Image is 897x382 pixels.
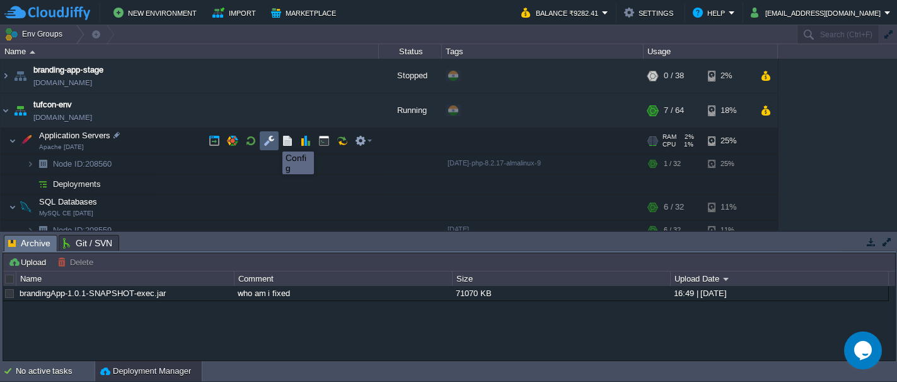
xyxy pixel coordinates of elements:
div: Upload Date [671,272,888,286]
a: [DOMAIN_NAME] [33,111,92,124]
button: Marketplace [271,5,340,20]
img: AMDAwAAAACH5BAEAAAAALAAAAAABAAEAAAICRAEAOw== [1,93,11,128]
div: 6 / 32 [664,220,681,240]
button: Import [212,5,260,20]
img: AMDAwAAAACH5BAEAAAAALAAAAAABAAEAAAICRAEAOw== [26,174,34,194]
a: [DOMAIN_NAME] [33,76,92,89]
a: brandingApp-1.0.1-SNAPSHOT-exec.jar [20,289,166,298]
div: 71070 KB [453,286,669,301]
span: 2% [681,133,694,141]
img: AMDAwAAAACH5BAEAAAAALAAAAAABAAEAAAICRAEAOw== [17,128,35,153]
span: RAM [663,133,676,141]
span: MySQL CE [DATE] [39,210,93,217]
button: Delete [57,256,97,268]
div: Running [379,93,442,128]
div: Stopped [379,59,442,93]
span: Node ID: [53,159,85,169]
button: Env Groups [4,25,67,43]
iframe: chat widget [844,331,884,369]
div: 18% [708,93,749,128]
span: SQL Databases [38,196,99,207]
img: AMDAwAAAACH5BAEAAAAALAAAAAABAAEAAAICRAEAOw== [30,51,35,54]
div: Status [379,44,441,59]
a: SQL DatabasesMySQL CE [DATE] [38,197,99,206]
span: Archive [8,236,50,251]
div: 2% [708,59,749,93]
div: Config [286,153,311,173]
button: Balance ₹9282.41 [521,5,602,20]
div: Usage [644,44,777,59]
img: AMDAwAAAACH5BAEAAAAALAAAAAABAAEAAAICRAEAOw== [11,93,29,128]
img: AMDAwAAAACH5BAEAAAAALAAAAAABAAEAAAICRAEAOw== [17,194,35,220]
div: Name [1,44,378,59]
button: [EMAIL_ADDRESS][DOMAIN_NAME] [751,5,884,20]
div: 11% [708,220,749,240]
div: 25% [708,154,749,174]
img: CloudJiffy [4,5,90,21]
a: Deployments [52,179,103,189]
img: AMDAwAAAACH5BAEAAAAALAAAAAABAAEAAAICRAEAOw== [9,128,16,153]
div: Name [17,272,234,286]
div: Comment [235,272,452,286]
div: Tags [443,44,643,59]
img: AMDAwAAAACH5BAEAAAAALAAAAAABAAEAAAICRAEAOw== [11,59,29,93]
span: Apache [DATE] [39,143,84,151]
span: Application Servers [38,130,112,141]
span: [DATE] [448,225,469,233]
img: AMDAwAAAACH5BAEAAAAALAAAAAABAAEAAAICRAEAOw== [9,194,16,220]
a: Node ID:208560 [52,158,113,169]
a: branding-app-stage [33,64,103,76]
span: 208559 [52,225,113,236]
div: 1 / 32 [664,154,681,174]
img: AMDAwAAAACH5BAEAAAAALAAAAAABAAEAAAICRAEAOw== [34,220,52,240]
a: Node ID:208559 [52,225,113,236]
img: AMDAwAAAACH5BAEAAAAALAAAAAABAAEAAAICRAEAOw== [34,174,52,194]
span: 1% [681,141,693,148]
span: CPU [663,141,676,148]
span: [DATE]-php-8.2.17-almalinux-9 [448,159,541,167]
a: tufcon-env [33,98,72,111]
button: Deployment Manager [100,365,191,378]
div: 7 / 64 [664,93,684,128]
div: 0 / 38 [664,59,684,93]
span: 208560 [52,158,113,169]
div: 11% [708,194,749,220]
button: Upload [8,256,50,268]
img: AMDAwAAAACH5BAEAAAAALAAAAAABAAEAAAICRAEAOw== [1,59,11,93]
img: AMDAwAAAACH5BAEAAAAALAAAAAABAAEAAAICRAEAOw== [34,154,52,174]
button: Help [693,5,729,20]
button: Settings [624,5,677,20]
div: 6 / 32 [664,194,684,220]
div: who am i fixed [234,286,451,301]
span: Node ID: [53,225,85,235]
img: AMDAwAAAACH5BAEAAAAALAAAAAABAAEAAAICRAEAOw== [26,220,34,240]
span: Git / SVN [63,236,112,251]
div: 16:49 | [DATE] [671,286,888,301]
div: 25% [708,128,749,153]
div: Size [453,272,670,286]
a: Application ServersApache [DATE] [38,131,112,140]
div: No active tasks [16,361,95,381]
button: New Environment [113,5,200,20]
img: AMDAwAAAACH5BAEAAAAALAAAAAABAAEAAAICRAEAOw== [26,154,34,174]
